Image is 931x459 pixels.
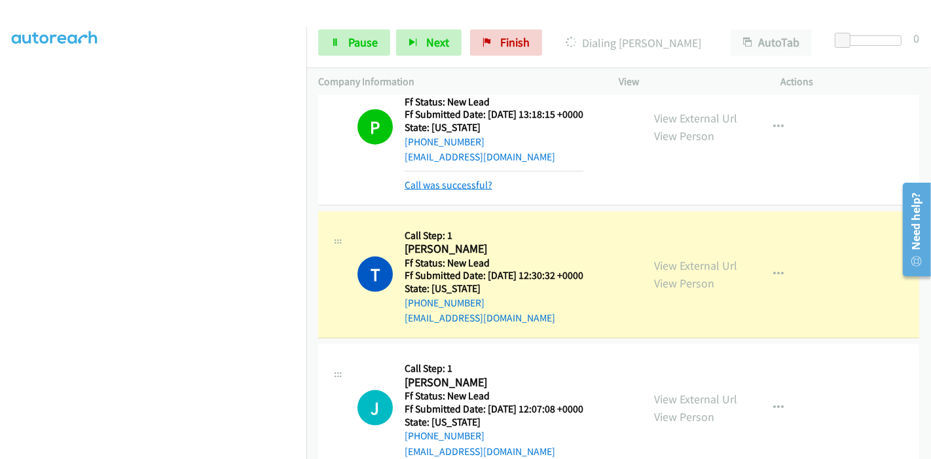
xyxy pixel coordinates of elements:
[731,29,812,56] button: AutoTab
[405,430,484,442] a: [PHONE_NUMBER]
[405,403,583,416] h5: Ff Submitted Date: [DATE] 12:07:08 +0000
[654,111,737,126] a: View External Url
[841,35,902,46] div: Delay between calls (in seconds)
[357,390,393,426] h1: J
[405,229,583,242] h5: Call Step: 1
[405,445,555,458] a: [EMAIL_ADDRESS][DOMAIN_NAME]
[654,392,737,407] a: View External Url
[405,362,583,375] h5: Call Step: 1
[426,35,449,50] span: Next
[913,29,919,47] div: 0
[396,29,462,56] button: Next
[405,108,583,121] h5: Ff Submitted Date: [DATE] 13:18:15 +0000
[781,74,920,90] p: Actions
[405,282,583,295] h5: State: [US_STATE]
[470,29,542,56] a: Finish
[405,242,583,257] h2: [PERSON_NAME]
[405,297,484,309] a: [PHONE_NUMBER]
[654,276,714,291] a: View Person
[654,258,737,273] a: View External Url
[654,128,714,143] a: View Person
[348,35,378,50] span: Pause
[318,29,390,56] a: Pause
[405,257,583,270] h5: Ff Status: New Lead
[405,121,583,134] h5: State: [US_STATE]
[405,375,583,390] h2: [PERSON_NAME]
[357,257,393,292] h1: T
[560,34,707,52] p: Dialing [PERSON_NAME]
[318,74,595,90] p: Company Information
[500,35,530,50] span: Finish
[405,151,555,163] a: [EMAIL_ADDRESS][DOMAIN_NAME]
[894,177,931,282] iframe: Resource Center
[357,109,393,145] h1: P
[619,74,758,90] p: View
[405,269,583,282] h5: Ff Submitted Date: [DATE] 12:30:32 +0000
[405,179,492,191] a: Call was successful?
[654,409,714,424] a: View Person
[405,312,555,324] a: [EMAIL_ADDRESS][DOMAIN_NAME]
[405,390,583,403] h5: Ff Status: New Lead
[405,136,484,148] a: [PHONE_NUMBER]
[405,416,583,429] h5: State: [US_STATE]
[405,96,583,109] h5: Ff Status: New Lead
